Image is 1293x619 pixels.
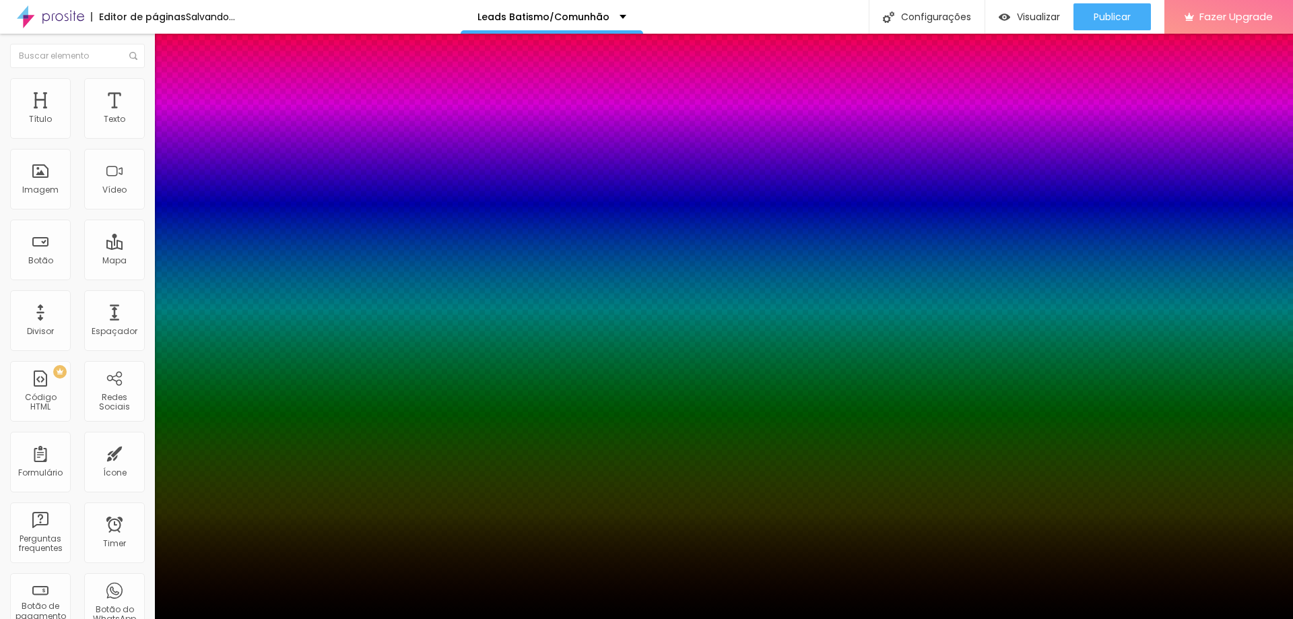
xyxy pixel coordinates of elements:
[129,52,137,60] img: Icone
[883,11,894,23] img: Icone
[91,12,186,22] div: Editor de páginas
[10,44,145,68] input: Buscar elemento
[27,327,54,336] div: Divisor
[1094,11,1131,22] span: Publicar
[18,468,63,478] div: Formulário
[92,327,137,336] div: Espaçador
[1199,11,1273,22] span: Fazer Upgrade
[102,185,127,195] div: Vídeo
[985,3,1073,30] button: Visualizar
[103,468,127,478] div: Ícone
[102,256,127,265] div: Mapa
[477,12,609,22] p: Leads Batismo/Comunhão
[13,534,67,554] div: Perguntas frequentes
[1073,3,1151,30] button: Publicar
[999,11,1010,23] img: view-1.svg
[88,393,141,412] div: Redes Sociais
[13,393,67,412] div: Código HTML
[29,115,52,124] div: Título
[186,12,235,22] div: Salvando...
[28,256,53,265] div: Botão
[104,115,125,124] div: Texto
[22,185,59,195] div: Imagem
[1017,11,1060,22] span: Visualizar
[103,539,126,548] div: Timer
